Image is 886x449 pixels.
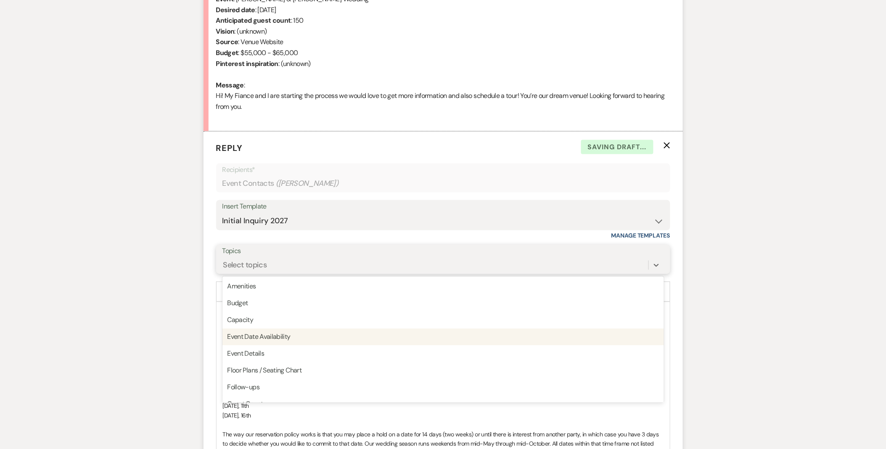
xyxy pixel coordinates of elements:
div: Floor Plans / Seating Chart [222,362,664,379]
p: Recipients* [222,164,664,175]
b: Budget [216,48,238,57]
span: [DATE], 16th [223,412,251,420]
div: Event Contacts [222,175,664,192]
div: Select topics [223,260,267,271]
span: [DATE], 11th [223,402,249,410]
span: Saving draft... [581,140,653,154]
div: Guest Count [222,396,664,413]
b: Desired date [216,5,255,14]
b: Vision [216,27,235,36]
div: Insert Template [222,201,664,213]
b: Anticipated guest count [216,16,291,25]
label: Topics [222,246,664,258]
div: Amenities [222,278,664,295]
span: Reply [216,143,243,153]
div: Budget [222,295,664,312]
b: Pinterest inspiration [216,59,279,68]
span: ( [PERSON_NAME] ) [276,178,339,189]
a: Manage Templates [611,232,670,240]
div: Follow-ups [222,379,664,396]
div: Event Date Availability [222,329,664,346]
b: Message [216,81,244,90]
div: Capacity [222,312,664,329]
div: Event Details [222,346,664,362]
b: Source [216,37,238,46]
